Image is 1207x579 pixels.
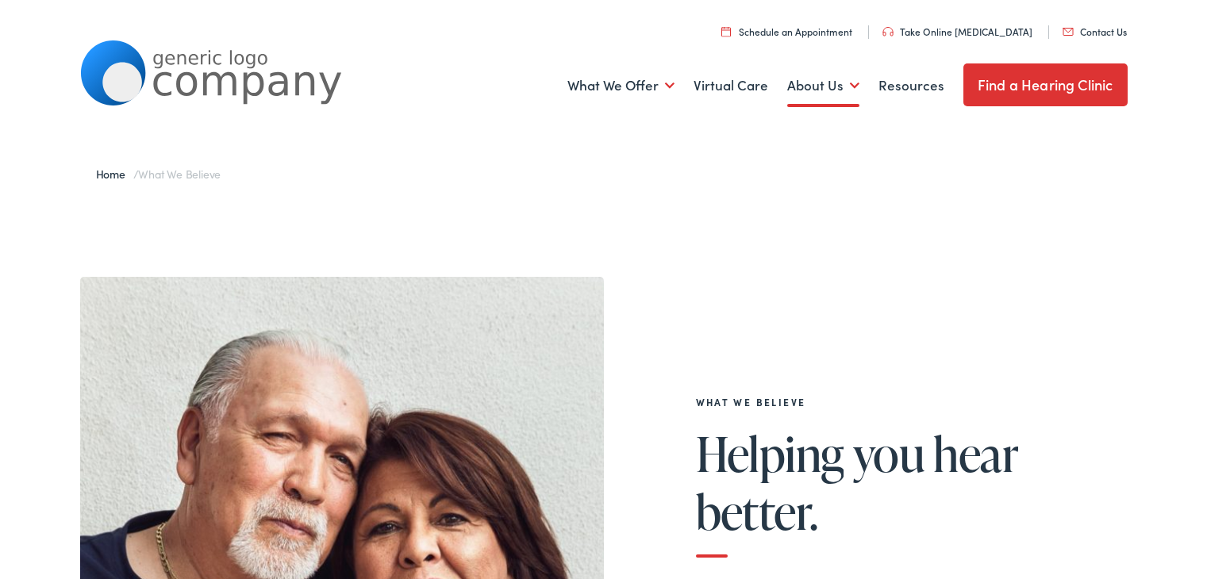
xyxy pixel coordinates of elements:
[933,428,1018,480] span: hear
[696,397,1077,408] h2: What We Believe
[878,56,944,115] a: Resources
[567,56,675,115] a: What We Offer
[1063,25,1127,38] a: Contact Us
[882,27,894,36] img: utility icon
[696,428,844,480] span: Helping
[694,56,768,115] a: Virtual Care
[882,25,1032,38] a: Take Online [MEDICAL_DATA]
[721,25,852,38] a: Schedule an Appointment
[787,56,859,115] a: About Us
[696,485,818,538] span: better.
[1063,28,1074,36] img: utility icon
[963,63,1128,106] a: Find a Hearing Clinic
[721,26,731,36] img: utility icon
[853,428,924,480] span: you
